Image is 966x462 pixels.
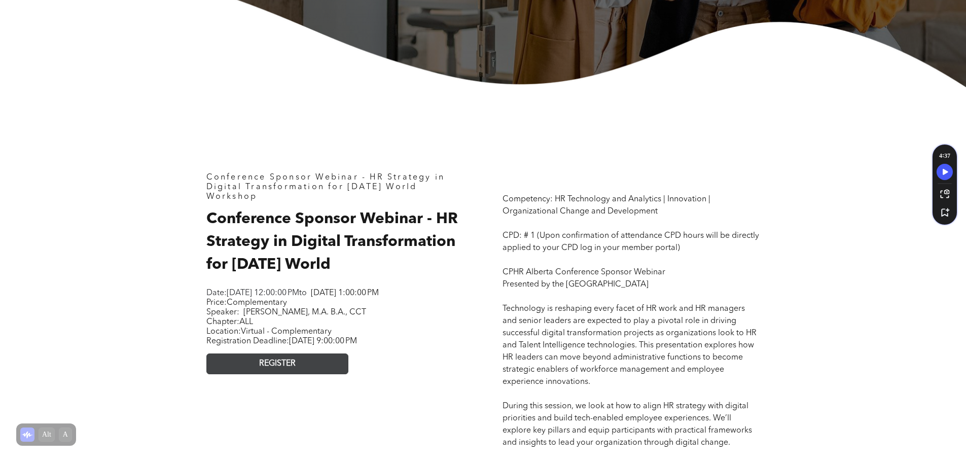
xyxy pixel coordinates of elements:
[241,328,332,336] span: Virtual - Complementary
[227,289,299,297] span: [DATE] 12:00:00 PM
[239,318,253,326] span: ALL
[206,173,445,191] span: Conference Sponsor Webinar - HR Strategy in Digital Transformation for [DATE] World
[243,308,366,316] span: [PERSON_NAME], M.A. B.A., CCT
[206,318,253,326] span: Chapter:
[289,337,357,345] span: [DATE] 9:00:00 PM
[206,299,287,307] span: Price:
[206,353,348,374] a: REGISTER
[311,289,379,297] span: [DATE] 1:00:00 PM
[206,289,307,297] span: Date: to
[206,328,357,345] span: Location: Registration Deadline:
[206,211,458,272] span: Conference Sponsor Webinar - HR Strategy in Digital Transformation for [DATE] World
[227,299,287,307] span: Complementary
[259,359,296,369] span: REGISTER
[206,308,239,316] span: Speaker:
[206,193,258,201] span: Workshop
